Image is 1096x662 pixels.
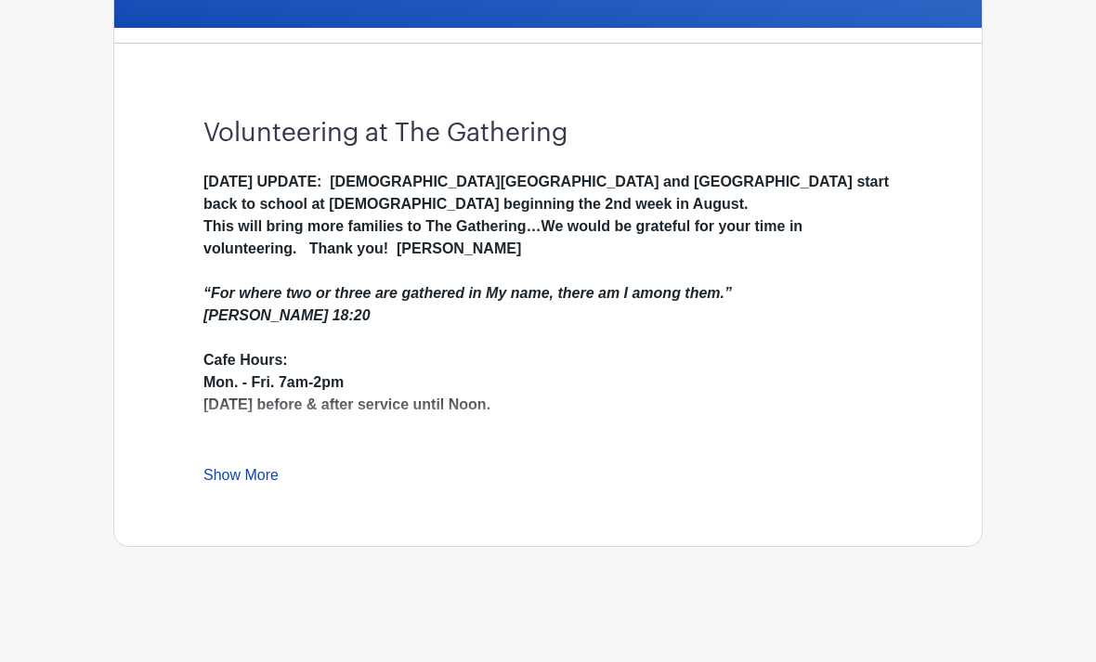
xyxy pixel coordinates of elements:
[203,285,732,323] em: “For where two or three are gathered in My name, there am I among them.” [PERSON_NAME] 18:20
[218,438,893,483] li: Sundays we serve Brewed Coffee ONLY (and selected pastries) 7:30AM-9:30AM, closed during service,...
[203,467,279,490] a: Show More
[203,352,490,412] strong: Cafe Hours: Mon. - Fri. 7am-2pm [DATE] before & after service until Noon.
[203,118,893,149] h3: Volunteering at The Gathering
[203,174,889,256] strong: [DATE] UPDATE: [DEMOGRAPHIC_DATA][GEOGRAPHIC_DATA] and [GEOGRAPHIC_DATA] start back to school at ...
